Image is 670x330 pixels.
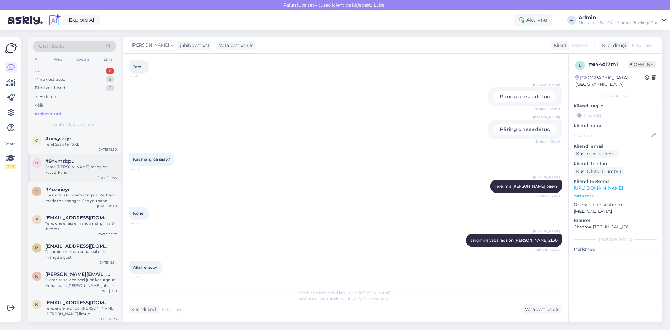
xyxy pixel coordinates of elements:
[5,42,17,54] img: Askly Logo
[574,93,657,99] div: Kliendi info
[567,16,576,25] div: A
[35,245,38,250] span: p
[99,289,117,293] div: [DATE] 9:10
[574,161,657,167] p: Kliendi telefon
[45,300,111,305] span: kajalota91@gmail.com
[99,260,117,265] div: [DATE] 9:34
[574,178,657,185] p: Klienditeekond
[97,317,117,322] div: [DATE] 20:23
[35,274,38,278] span: k
[522,305,562,314] div: Võta vestlus üle
[574,185,623,191] a: [URL][DOMAIN_NAME]
[106,68,114,74] div: 2
[36,161,38,165] span: 9
[579,15,659,20] div: Admin
[632,42,651,49] span: Estonian
[35,138,38,143] span: o
[48,14,61,27] img: explore-ai
[35,68,42,74] div: Uus
[45,215,111,221] span: egletuuksam@gmail.com
[75,55,90,63] div: Socials
[33,55,41,63] div: All
[98,232,117,237] div: [DATE] 13:27
[5,164,16,169] div: 2 / 3
[372,2,387,8] span: Luba
[35,76,66,83] div: Minu vestlused
[35,111,61,117] div: Arhiveeritud
[35,85,65,91] div: Tiimi vestlused
[53,122,96,128] span: Arhiveeritud vestlused
[495,184,558,189] span: Tere, mis [PERSON_NAME] päev?
[45,272,111,277] span: katre@askly.me
[39,43,64,50] span: Otsi kliente
[628,61,656,68] span: Offline
[579,20,659,25] div: Mustamäe Spa OÜ - Elamus Bowling&Pubi
[535,193,560,198] span: Nähtud ✓ 20:41
[574,132,650,139] input: Lisa nimi
[579,63,581,68] span: e
[574,143,657,150] p: Kliendi email
[133,265,158,270] span: Aitäh ei soovi
[45,136,71,141] span: #oevyodyr
[133,211,143,216] span: Kohe
[35,102,44,108] div: Kõik
[45,243,111,249] span: piretvalk@hotmail.com
[133,64,141,69] span: Tere
[299,296,392,301] span: Vestluse ülevõtmiseks vajutage
[579,15,666,25] a: AdminMustamäe Spa OÜ - Elamus Bowling&Pubi
[63,15,100,25] a: Explore AI
[106,76,114,83] div: 5
[533,229,560,234] span: [PERSON_NAME]
[177,42,210,49] div: juhib vestlust
[52,55,63,63] div: Web
[494,91,556,102] div: Päring on saadetud
[574,217,657,224] p: Brauser
[574,103,657,109] p: Kliendi tag'id
[533,82,560,87] span: [PERSON_NAME]
[45,141,117,147] div: Tere! Saab tehtud.
[45,249,117,260] div: Tasumine toimub kohapeal enne mängu algust.
[574,193,657,199] p: Vaata edasi ...
[574,208,657,215] p: [MEDICAL_DATA]
[574,201,657,208] p: Operatsioonisüsteem
[357,296,392,301] i: „Võtke vestlus üle”
[35,217,38,222] span: e
[534,107,560,111] span: Nähtud ✓ 20:40
[97,147,117,152] div: [DATE] 19:50
[45,305,117,317] div: Tere, ei ole leidnud. [PERSON_NAME] [PERSON_NAME] ilmub.
[471,238,558,243] span: Järgmine vaba rada on [PERSON_NAME] 21.30
[574,246,657,253] p: Märkmed
[35,189,38,194] span: 4
[131,166,154,171] span: 20:40
[514,14,552,26] div: Aktiivne
[533,175,560,179] span: [PERSON_NAME]
[132,42,169,49] span: [PERSON_NAME]
[98,175,117,180] div: [DATE] 21:55
[589,61,628,68] div: # e44d17m1
[574,123,657,129] p: Kliendi nimi
[106,85,114,91] div: 2
[534,139,560,144] span: Nähtud ✓ 20:40
[574,111,657,120] input: Lisa tag
[45,277,117,289] div: Oleme teise lehe peal juba kasutqnud. Kuna teatis [PERSON_NAME] juba, et tasuta versioon läbi sai...
[45,158,74,164] span: #9hvmsbpu
[45,164,117,175] div: Saate [PERSON_NAME] mängida kasvõi kaheni
[129,306,156,313] div: Kliendi keel
[574,237,657,242] div: [PERSON_NAME]
[216,41,256,50] div: Võta vestlus üle
[5,141,16,169] div: Vaata siia
[131,274,154,279] span: 20:43
[574,224,657,230] p: Chrome [TECHNICAL_ID]
[299,290,392,295] span: Vestlus on määratud kasutajale [PERSON_NAME]
[162,306,181,313] span: Estonian
[600,42,626,49] div: Klienditugi
[575,74,645,88] div: [GEOGRAPHIC_DATA], [GEOGRAPHIC_DATA]
[572,42,591,49] span: Estonian
[97,204,117,208] div: [DATE] 18:40
[551,42,567,49] div: Klient
[102,55,116,63] div: Email
[45,192,117,204] div: Thank You for contactng us. We have made the changes. See you soon!
[35,94,58,100] div: AI Assistent
[133,157,170,162] span: Kas mängida saab?
[131,220,154,225] span: 20:42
